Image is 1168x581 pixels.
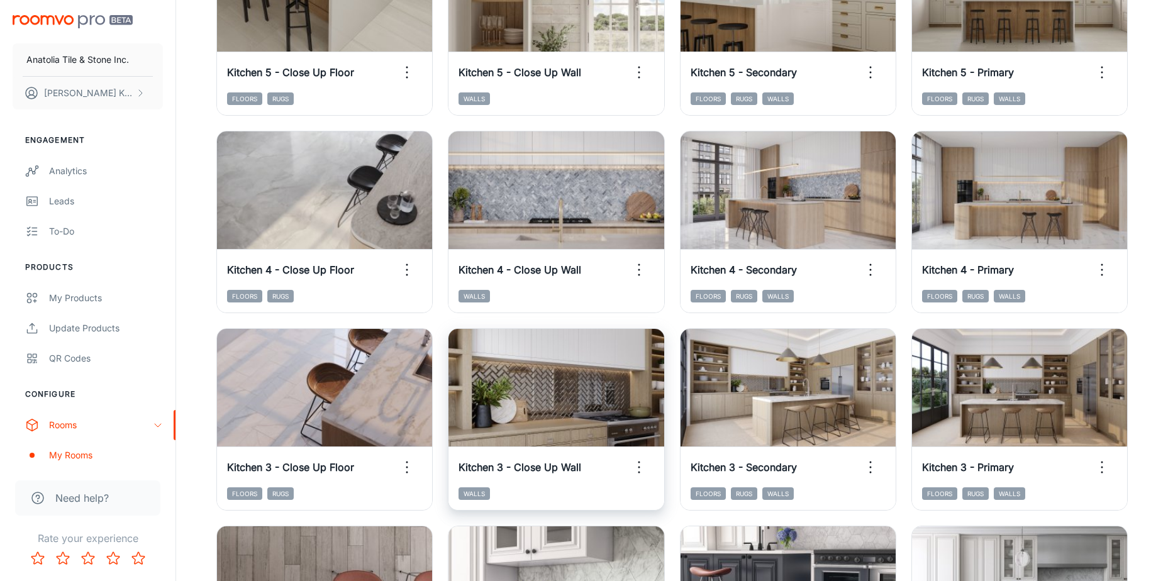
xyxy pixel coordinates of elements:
[13,77,163,109] button: [PERSON_NAME] Kundargi
[691,290,726,302] span: Floors
[459,262,581,277] h6: Kitchen 4 - Close Up Wall
[691,487,726,500] span: Floors
[227,460,354,475] h6: Kitchen 3 - Close Up Floor
[731,290,757,302] span: Rugs
[13,43,163,76] button: Anatolia Tile & Stone Inc.
[267,487,294,500] span: Rugs
[55,490,109,506] span: Need help?
[101,546,126,571] button: Rate 4 star
[459,65,581,80] h6: Kitchen 5 - Close Up Wall
[459,290,490,302] span: Walls
[459,460,581,475] h6: Kitchen 3 - Close Up Wall
[994,92,1025,105] span: Walls
[691,92,726,105] span: Floors
[227,262,354,277] h6: Kitchen 4 - Close Up Floor
[459,487,490,500] span: Walls
[267,92,294,105] span: Rugs
[762,290,794,302] span: Walls
[691,460,797,475] h6: Kitchen 3 - Secondary
[49,164,163,178] div: Analytics
[49,351,163,365] div: QR Codes
[922,65,1014,80] h6: Kitchen 5 - Primary
[459,92,490,105] span: Walls
[25,546,50,571] button: Rate 1 star
[49,194,163,208] div: Leads
[922,460,1014,475] h6: Kitchen 3 - Primary
[44,86,133,100] p: [PERSON_NAME] Kundargi
[762,487,794,500] span: Walls
[26,53,129,67] p: Anatolia Tile & Stone Inc.
[922,92,957,105] span: Floors
[922,290,957,302] span: Floors
[962,487,989,500] span: Rugs
[962,290,989,302] span: Rugs
[762,92,794,105] span: Walls
[49,224,163,238] div: To-do
[994,290,1025,302] span: Walls
[227,487,262,500] span: Floors
[994,487,1025,500] span: Walls
[227,92,262,105] span: Floors
[49,291,163,305] div: My Products
[126,546,151,571] button: Rate 5 star
[227,290,262,302] span: Floors
[49,321,163,335] div: Update Products
[962,92,989,105] span: Rugs
[731,92,757,105] span: Rugs
[13,15,133,28] img: Roomvo PRO Beta
[922,262,1014,277] h6: Kitchen 4 - Primary
[49,418,153,432] div: Rooms
[691,262,797,277] h6: Kitchen 4 - Secondary
[227,65,354,80] h6: Kitchen 5 - Close Up Floor
[691,65,797,80] h6: Kitchen 5 - Secondary
[75,546,101,571] button: Rate 3 star
[731,487,757,500] span: Rugs
[922,487,957,500] span: Floors
[50,546,75,571] button: Rate 2 star
[49,448,163,462] div: My Rooms
[267,290,294,302] span: Rugs
[10,531,165,546] p: Rate your experience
